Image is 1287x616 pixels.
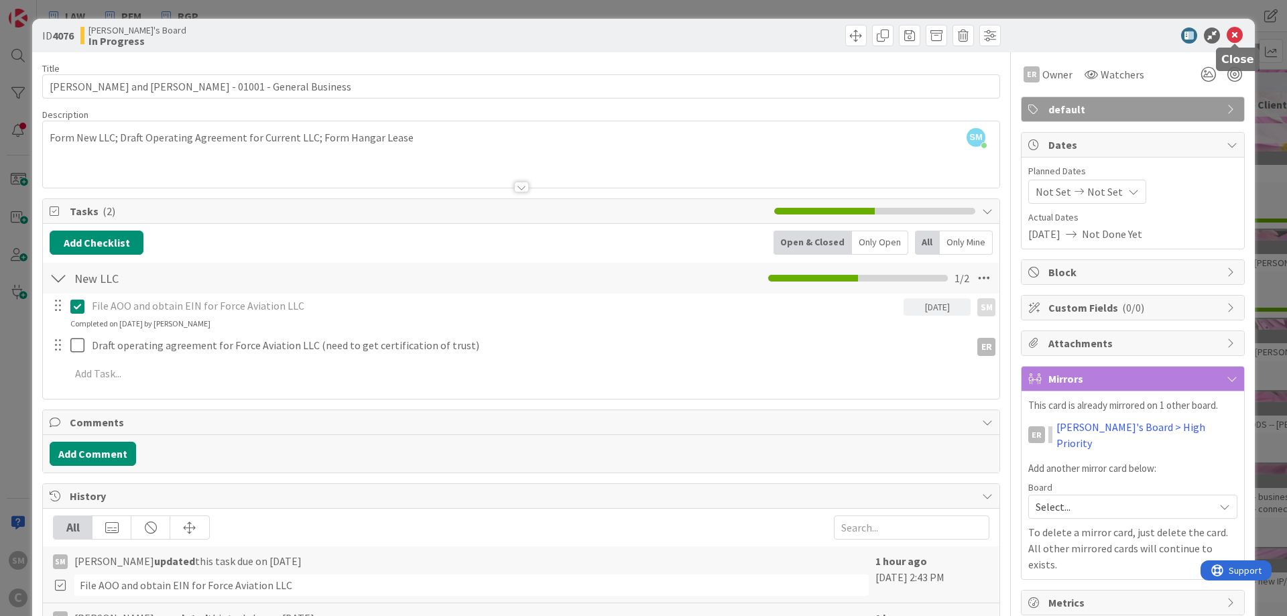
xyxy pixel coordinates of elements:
span: default [1048,101,1220,117]
span: Metrics [1048,595,1220,611]
span: Not Set [1087,184,1123,200]
input: Search... [834,515,989,540]
b: 4076 [52,29,74,42]
button: Add Checklist [50,231,143,255]
p: Form New LLC; Draft Operating Agreement for Current LLC; Form Hangar Lease [50,130,993,145]
input: Add Checklist... [70,266,371,290]
span: [DATE] [1028,226,1060,242]
p: Add another mirror card below: [1028,461,1237,477]
div: Open & Closed [774,231,852,255]
b: In Progress [88,36,186,46]
span: Support [28,2,61,18]
div: ER [1028,426,1045,443]
span: Mirrors [1048,371,1220,387]
span: Custom Fields [1048,300,1220,316]
span: ( 0/0 ) [1122,301,1144,314]
span: History [70,488,975,504]
span: Comments [70,414,975,430]
span: [PERSON_NAME] this task due on [DATE] [74,553,302,569]
div: SM [53,554,68,569]
input: type card name here... [42,74,1000,99]
button: Add Comment [50,442,136,466]
div: [DATE] 2:43 PM [875,553,989,596]
span: Block [1048,264,1220,280]
span: Owner [1042,66,1072,82]
div: All [54,516,93,539]
div: [DATE] [904,298,971,316]
span: [PERSON_NAME]'s Board [88,25,186,36]
div: ER [1024,66,1040,82]
label: Title [42,62,60,74]
span: 1 / 2 [955,270,969,286]
p: This card is already mirrored on 1 other board. [1028,398,1237,414]
span: ID [42,27,74,44]
p: To delete a mirror card, just delete the card. All other mirrored cards will continue to exists. [1028,524,1237,572]
div: Only Mine [940,231,993,255]
p: Draft operating agreement for Force Aviation LLC (need to get certification of trust) [92,338,965,353]
span: Not Done Yet [1082,226,1142,242]
span: Description [42,109,88,121]
div: ER [977,338,995,356]
b: 1 hour ago [875,554,927,568]
span: Not Set [1036,184,1071,200]
div: File AOO and obtain EIN for Force Aviation LLC [74,574,869,596]
span: Attachments [1048,335,1220,351]
span: Board [1028,483,1052,492]
span: Actual Dates [1028,210,1237,225]
span: ( 2 ) [103,204,115,218]
span: SM [967,128,985,147]
a: [PERSON_NAME]'s Board > High Priority [1056,419,1237,451]
h5: Close [1221,53,1254,66]
p: File AOO and obtain EIN for Force Aviation LLC [92,298,898,314]
span: Planned Dates [1028,164,1237,178]
div: SM [977,298,995,316]
span: Watchers [1101,66,1144,82]
span: Select... [1036,497,1207,516]
span: Tasks [70,203,768,219]
div: All [915,231,940,255]
b: updated [154,554,195,568]
div: Only Open [852,231,908,255]
div: Completed on [DATE] by [PERSON_NAME] [70,318,210,330]
span: Dates [1048,137,1220,153]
